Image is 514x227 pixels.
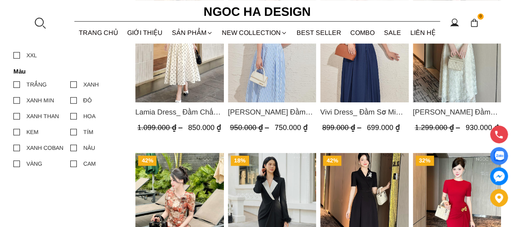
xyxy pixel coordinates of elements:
a: SALE [380,22,406,43]
h4: Màu [13,68,122,75]
a: Link to Lamia Dress_ Đầm Chấm Bi Cổ Vest Màu Kem D1003 [135,106,224,118]
span: 1.299.000 ₫ [414,123,462,132]
a: GIỚI THIỆU [123,22,167,43]
div: CAM [83,159,96,168]
span: Lamia Dress_ Đầm Chấm Bi Cổ Vest Màu Kem D1003 [135,106,224,118]
span: 850.000 ₫ [188,123,221,132]
a: Link to Vivi Dress_ Đầm Sơ Mi Rớt Vai Bò Lụa Màu Xanh D1000 [320,106,409,118]
a: Ngoc Ha Design [196,2,318,22]
a: BEST SELLER [292,22,346,43]
div: XANH COBAN [26,143,63,152]
span: 1.099.000 ₫ [137,123,184,132]
span: Vivi Dress_ Đầm Sơ Mi Rớt Vai Bò Lụa Màu Xanh D1000 [320,106,409,118]
span: 750.000 ₫ [274,123,307,132]
div: XANH THAN [26,112,59,121]
span: 950.000 ₫ [230,123,271,132]
span: 899.000 ₫ [322,123,363,132]
div: TRẮNG [26,80,47,89]
div: NÂU [83,143,95,152]
a: LIÊN HỆ [406,22,440,43]
div: ĐỎ [83,96,92,105]
div: KEM [26,128,39,136]
div: HOA [83,112,95,121]
a: NEW COLLECTION [217,22,292,43]
div: XXL [26,51,37,60]
a: Link to Valerie Dress_ Đầm Sơ Mi Kẻ Sọc Xanh D1001 [228,106,316,118]
div: XANH MIN [26,96,54,105]
a: Link to Mia Dress_ Đầm Tơ Dệt Hoa Hồng Màu Kem D989 [412,106,501,118]
img: Display image [494,151,504,161]
span: 0 [477,13,484,20]
a: Display image [490,147,508,165]
div: XANH [83,80,99,89]
a: TRANG CHỦ [74,22,123,43]
img: img-CART-ICON-ksit0nf1 [470,18,479,27]
span: 930.000 ₫ [465,123,498,132]
div: SẢN PHẨM [167,22,218,43]
div: TÍM [83,128,93,136]
span: 699.000 ₫ [367,123,400,132]
a: Combo [346,22,380,43]
div: VÀNG [26,159,42,168]
span: [PERSON_NAME] Đầm Sơ Mi Kẻ Sọc Xanh D1001 [228,106,316,118]
span: [PERSON_NAME] Đầm Tơ Dệt Hoa Hồng Màu Kem D989 [412,106,501,118]
a: messenger [490,167,508,185]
